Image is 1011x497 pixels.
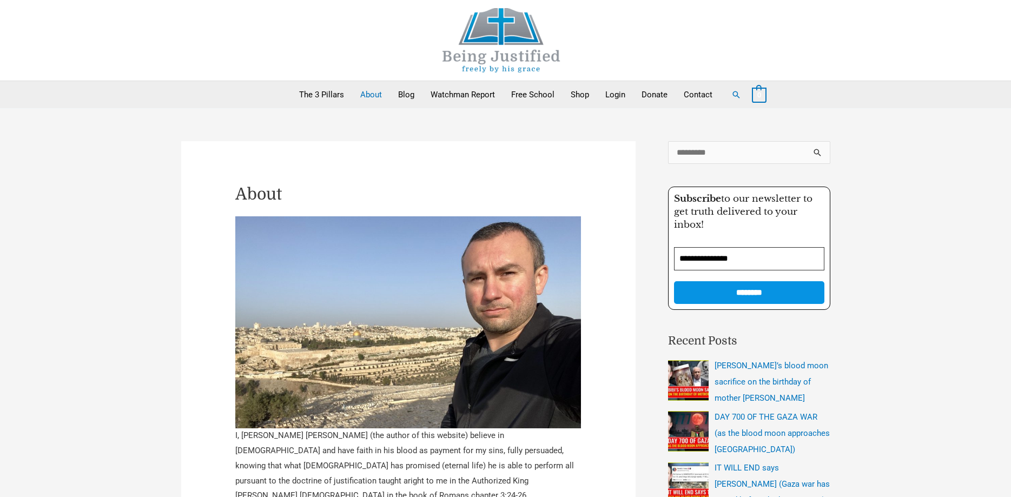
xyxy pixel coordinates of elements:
img: Being Justified [420,8,583,72]
a: View Shopping Cart, empty [752,90,766,100]
a: Shop [563,81,597,108]
a: The 3 Pillars [291,81,352,108]
input: Email Address * [674,247,824,270]
a: [PERSON_NAME]’s blood moon sacrifice on the birthday of mother [PERSON_NAME] [715,361,828,403]
a: Contact [676,81,721,108]
a: Watchman Report [422,81,503,108]
span: 0 [757,91,761,99]
a: DAY 700 OF THE GAZA WAR (as the blood moon approaches [GEOGRAPHIC_DATA]) [715,412,830,454]
nav: Primary Site Navigation [291,81,721,108]
a: Login [597,81,633,108]
span: to our newsletter to get truth delivered to your inbox! [674,193,812,230]
a: Donate [633,81,676,108]
h2: Recent Posts [668,333,830,350]
a: About [352,81,390,108]
a: Blog [390,81,422,108]
a: Free School [503,81,563,108]
a: Search button [731,90,741,100]
strong: Subscribe [674,193,721,204]
h1: About [235,184,582,204]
